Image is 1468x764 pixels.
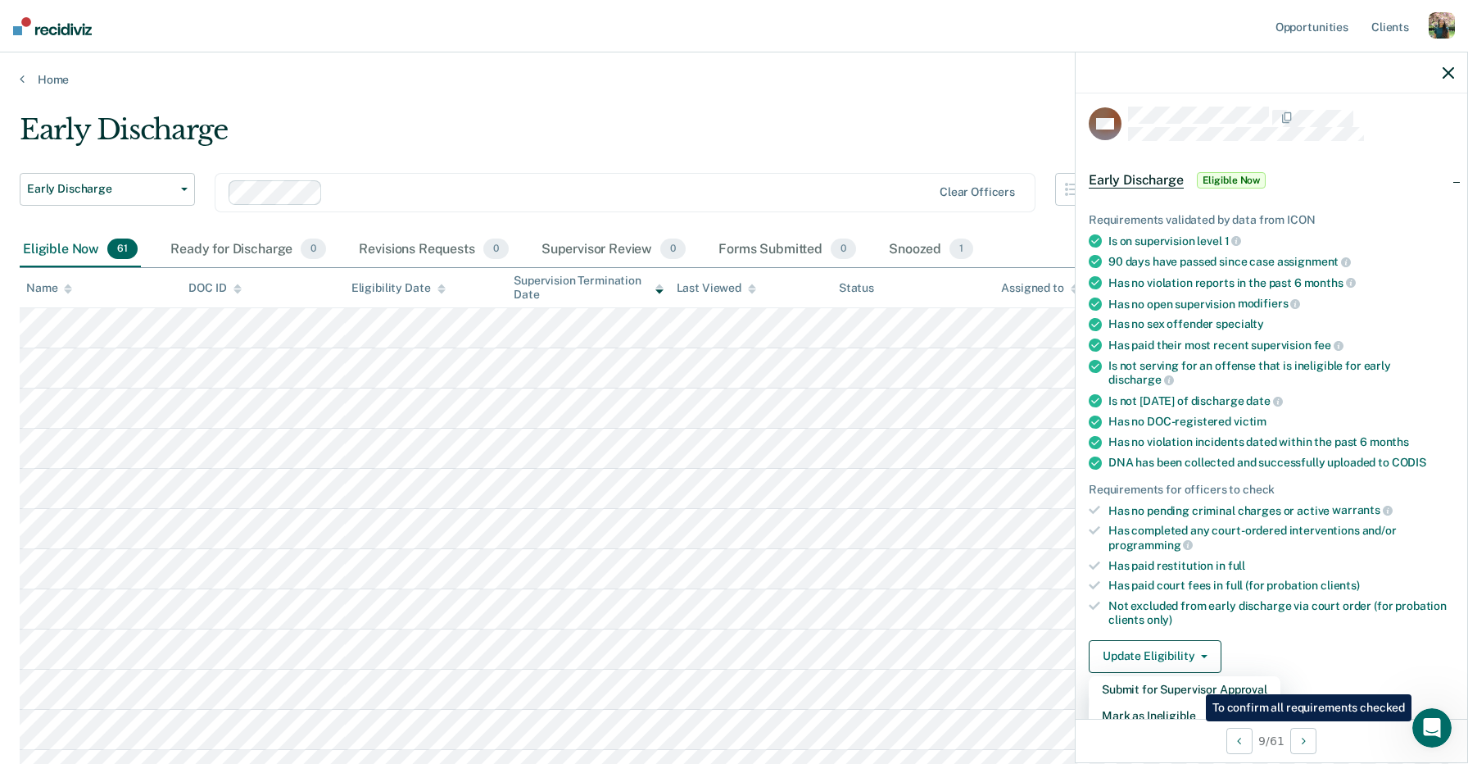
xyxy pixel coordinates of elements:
[1108,338,1454,352] div: Has paid their most recent supervision
[26,129,256,177] div: Good to see you again, check out our or drop a message in the chat if you need any help.
[1108,599,1454,627] div: Not excluded from early discharge via court order (for probation clients
[26,184,256,201] div: [PERSON_NAME]
[1108,559,1454,573] div: Has paid restitution in
[1076,154,1467,207] div: Early DischargeEligible Now
[1108,524,1454,552] div: Has completed any court-ordered interventions and/or
[660,239,686,260] span: 0
[514,274,663,302] div: Supervision Termination Date
[256,7,288,38] button: Home
[1304,276,1356,289] span: months
[1108,297,1454,312] div: Has no open supervision
[27,182,174,196] span: Early Discharge
[1314,339,1343,352] span: fee
[831,239,856,260] span: 0
[1197,172,1266,189] span: Eligible Now
[1001,281,1078,295] div: Assigned to
[1412,708,1452,748] iframe: Intercom live chat
[1108,539,1193,552] span: programming
[1370,435,1409,448] span: months
[1321,579,1360,592] span: clients)
[1108,359,1454,387] div: Is not serving for an offense that is ineligible for early
[538,232,690,268] div: Supervisor Review
[1108,317,1454,331] div: Has no sex offender
[1108,579,1454,593] div: Has paid court fees in full (for probation
[1108,415,1454,429] div: Has no DOC-registered
[1216,317,1264,330] span: specialty
[25,537,39,550] button: Emoji picker
[1147,613,1172,626] span: only)
[20,232,141,268] div: Eligible Now
[13,94,269,211] div: Hey [PERSON_NAME],Good to see you again, check out ourhelp centeror drop a message in the chat if...
[677,281,756,295] div: Last Viewed
[715,232,859,268] div: Forms Submitted
[13,17,92,35] img: Recidiviz
[79,20,152,37] p: Active [DATE]
[1108,456,1454,470] div: DNA has been collected and successfully uploaded to
[1290,728,1316,754] button: Next Opportunity
[886,232,976,268] div: Snoozed
[20,72,1448,87] a: Home
[26,214,163,224] div: [PERSON_NAME] • Just now
[839,281,874,295] div: Status
[1089,640,1221,673] button: Update Eligibility
[1089,483,1454,497] div: Requirements for officers to check
[13,94,315,247] div: George says…
[1108,435,1454,449] div: Has no violation incidents dated within the past 6
[1234,415,1266,428] span: victim
[1246,394,1282,407] span: date
[483,239,509,260] span: 0
[14,503,314,530] textarea: Message…
[1108,393,1454,408] div: Is not [DATE] of discharge
[188,281,241,295] div: DOC ID
[1228,559,1245,572] span: full
[281,530,307,557] button: Send a message…
[1108,254,1454,269] div: 90 days have passed since case
[1089,213,1454,227] div: Requirements validated by data from ICON
[288,7,317,36] div: Close
[940,185,1015,199] div: Clear officers
[45,145,119,158] a: help center
[1089,703,1280,729] button: Mark as Ineligible
[1108,373,1174,386] span: discharge
[949,239,973,260] span: 1
[11,7,42,38] button: go back
[107,239,138,260] span: 61
[1089,676,1280,703] button: Submit for Supervisor Approval
[1238,297,1301,310] span: modifiers
[301,239,326,260] span: 0
[1332,503,1393,516] span: warrants
[1089,172,1184,189] span: Early Discharge
[351,281,446,295] div: Eligibility Date
[1108,275,1454,290] div: Has no violation reports in the past 6
[26,281,72,295] div: Name
[1392,456,1426,469] span: CODIS
[1277,255,1351,268] span: assignment
[78,537,91,550] button: Upload attachment
[52,537,65,550] button: Gif picker
[1108,503,1454,518] div: Has no pending criminal charges or active
[1076,719,1467,762] div: 9 / 61
[167,232,329,268] div: Ready for Discharge
[356,232,511,268] div: Revisions Requests
[20,113,1121,160] div: Early Discharge
[104,537,117,550] button: Start recording
[1225,234,1242,248] span: 1
[1226,728,1253,754] button: Previous Opportunity
[47,9,73,35] div: Profile image for George
[26,104,256,121] div: Hey [PERSON_NAME],
[1108,234,1454,248] div: Is on supervision level
[79,8,186,20] h1: [PERSON_NAME]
